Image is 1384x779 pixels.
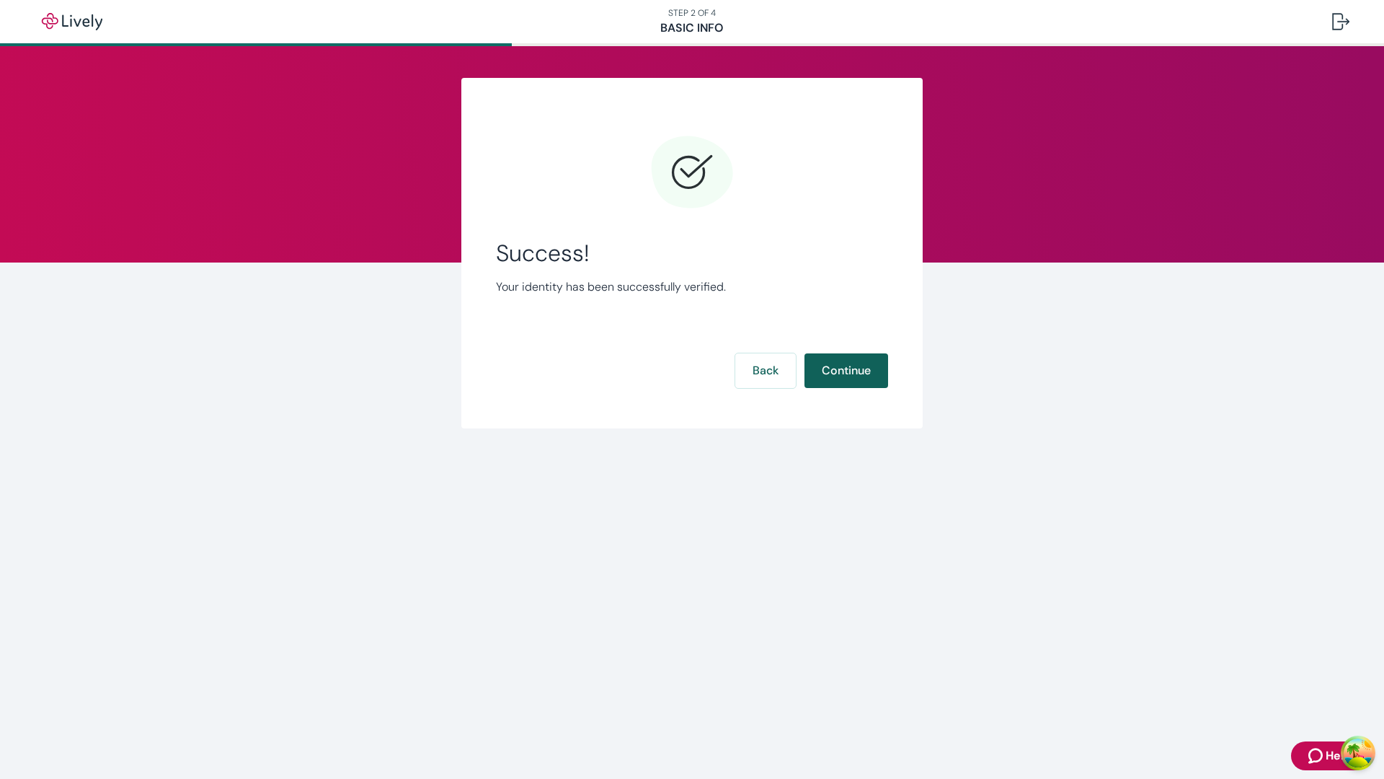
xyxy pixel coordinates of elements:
[804,353,888,388] button: Continue
[1321,4,1361,39] button: Log out
[1344,739,1372,767] button: Open Tanstack query devtools
[649,130,735,216] svg: Checkmark icon
[496,278,888,296] p: Your identity has been successfully verified.
[1291,741,1368,770] button: Zendesk support iconHelp
[32,13,112,30] img: Lively
[735,353,796,388] button: Back
[1308,747,1326,765] svg: Zendesk support icon
[1326,747,1351,765] span: Help
[496,239,888,267] span: Success!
